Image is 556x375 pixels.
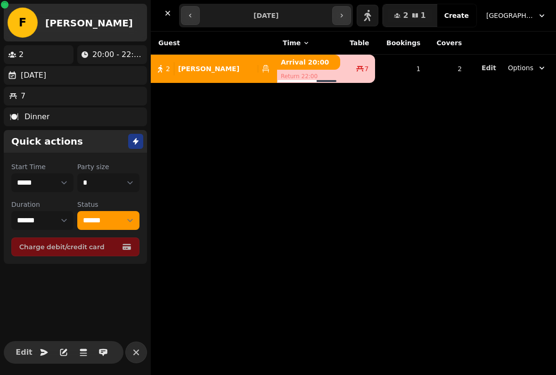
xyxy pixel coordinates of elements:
[19,17,26,28] span: F
[482,63,496,73] button: Edit
[482,65,496,71] span: Edit
[375,55,426,83] td: 1
[502,59,552,76] button: Options
[486,11,533,20] span: [GEOGRAPHIC_DATA][PERSON_NAME]
[283,38,310,48] button: Time
[437,4,476,27] button: Create
[77,162,139,171] label: Party size
[383,4,437,27] button: 21
[178,64,239,73] p: [PERSON_NAME]
[11,135,83,148] h2: Quick actions
[9,111,19,122] p: 🍽️
[18,349,30,356] span: Edit
[45,16,133,30] h2: [PERSON_NAME]
[151,57,277,80] button: 2[PERSON_NAME]
[375,32,426,55] th: Bookings
[19,244,120,250] span: Charge debit/credit card
[426,55,467,83] td: 2
[19,49,24,60] p: 2
[21,90,25,102] p: 7
[11,237,139,256] button: Charge debit/credit card
[92,49,143,60] p: 20:00 - 22:00
[277,55,340,70] p: Arrival 20:00
[508,63,533,73] span: Options
[421,12,426,19] span: 1
[444,12,469,19] span: Create
[15,343,33,362] button: Edit
[426,32,467,55] th: Covers
[277,70,340,83] p: Return 22:00
[166,64,170,73] span: 2
[365,64,369,73] span: 7
[340,32,375,55] th: Table
[481,7,552,24] button: [GEOGRAPHIC_DATA][PERSON_NAME]
[25,111,49,122] p: Dinner
[11,162,74,171] label: Start Time
[21,70,46,81] p: [DATE]
[77,200,139,209] label: Status
[151,32,277,55] th: Guest
[283,38,301,48] span: Time
[11,200,74,209] label: Duration
[403,12,408,19] span: 2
